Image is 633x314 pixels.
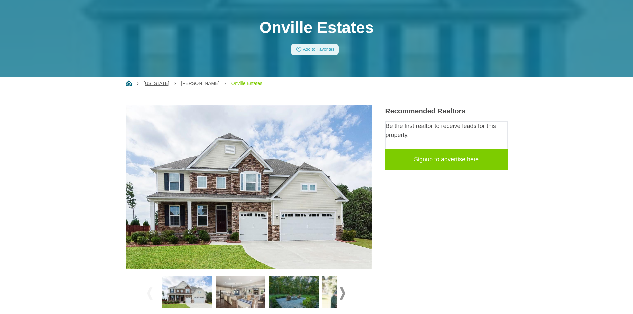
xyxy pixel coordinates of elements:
h1: Onville Estates [126,18,508,37]
span: Add to Favorites [303,47,335,52]
a: Add to Favorites [291,44,339,55]
p: Be the first realtor to receive leads for this property. [386,122,507,140]
a: Signup to advertise here [385,149,508,170]
a: Onville Estates [231,81,262,86]
a: [US_STATE] [144,81,169,86]
a: [PERSON_NAME] [181,81,219,86]
h3: Recommended Realtors [385,107,508,115]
